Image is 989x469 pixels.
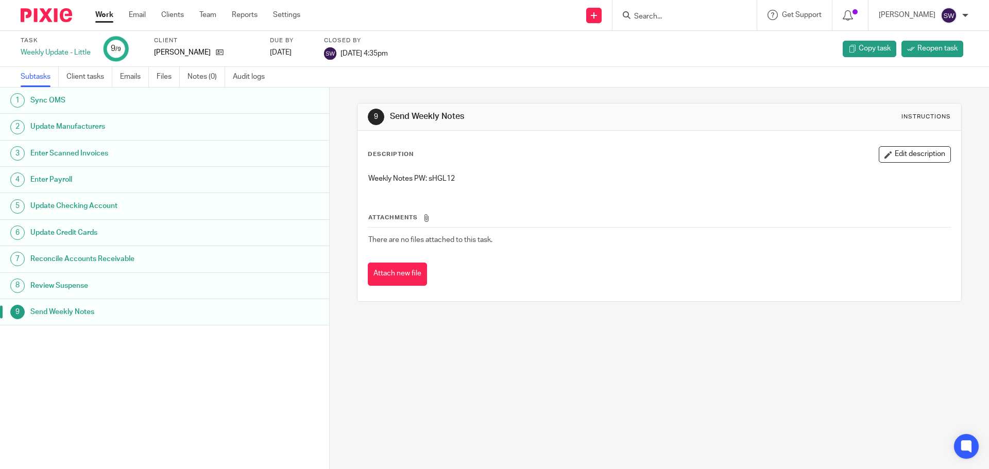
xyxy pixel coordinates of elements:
input: Search [633,12,726,22]
img: svg%3E [324,47,336,60]
div: 9 [10,305,25,319]
p: Description [368,150,414,159]
a: Emails [120,67,149,87]
a: Copy task [843,41,896,57]
span: Reopen task [917,43,958,54]
small: /9 [115,46,121,52]
span: [DATE] 4:35pm [340,49,388,57]
a: Audit logs [233,67,272,87]
div: Instructions [901,113,951,121]
div: 3 [10,146,25,161]
div: 5 [10,199,25,214]
div: 4 [10,172,25,187]
a: Notes (0) [187,67,225,87]
div: 9 [368,109,384,125]
img: svg%3E [941,7,957,24]
a: Files [157,67,180,87]
a: Client tasks [66,67,112,87]
div: 9 [111,43,121,55]
label: Closed by [324,37,388,45]
p: [PERSON_NAME] [154,47,211,58]
h1: Update Checking Account [30,198,223,214]
span: There are no files attached to this task. [368,236,492,244]
div: 7 [10,252,25,266]
label: Client [154,37,257,45]
button: Edit description [879,146,951,163]
a: Subtasks [21,67,59,87]
div: 8 [10,279,25,293]
label: Task [21,37,91,45]
a: Reopen task [901,41,963,57]
div: 2 [10,120,25,134]
span: Copy task [859,43,891,54]
a: Work [95,10,113,20]
h1: Enter Payroll [30,172,223,187]
h1: Sync OMS [30,93,223,108]
span: Get Support [782,11,822,19]
div: 1 [10,93,25,108]
h1: Send Weekly Notes [30,304,223,320]
div: 6 [10,225,25,240]
a: Email [129,10,146,20]
h1: Update Manufacturers [30,119,223,134]
h1: Review Suspense [30,278,223,293]
h1: Reconcile Accounts Receivable [30,251,223,267]
button: Attach new file [368,263,427,286]
h1: Update Credit Cards [30,225,223,240]
div: Weekly Update - Little [21,47,91,58]
a: Reports [232,10,258,20]
img: Pixie [21,8,72,22]
a: Clients [161,10,184,20]
label: Due by [270,37,311,45]
span: Attachments [368,215,418,220]
p: [PERSON_NAME] [879,10,935,20]
a: Team [199,10,216,20]
div: [DATE] [270,47,311,58]
h1: Enter Scanned Invoices [30,146,223,161]
a: Settings [273,10,300,20]
h1: Send Weekly Notes [390,111,681,122]
p: Weekly Notes PW: sHGL12 [368,173,950,184]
